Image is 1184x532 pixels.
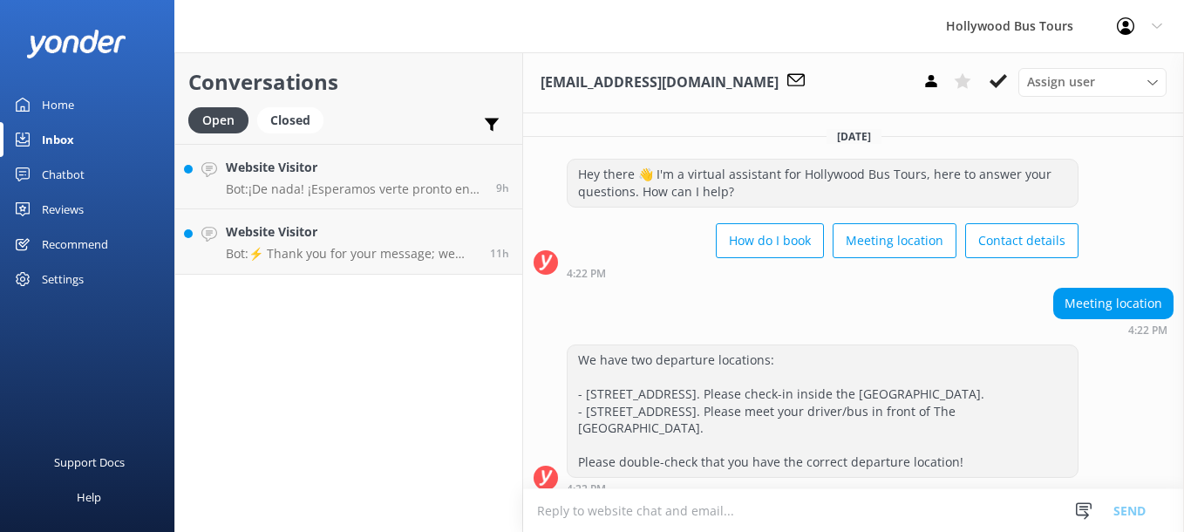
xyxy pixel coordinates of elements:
a: Closed [257,110,332,129]
button: How do I book [716,223,824,258]
a: Open [188,110,257,129]
button: Contact details [965,223,1079,258]
span: Sep 13 2025 09:02pm (UTC -07:00) America/Tijuana [490,246,509,261]
a: Website VisitorBot:¡De nada! ¡Esperamos verte pronto en Hollywood Bus Tours!9h [175,144,522,209]
div: Sep 11 2025 04:22pm (UTC -07:00) America/Tijuana [1053,324,1174,336]
h4: Website Visitor [226,222,477,242]
div: Assign User [1018,68,1167,96]
button: Meeting location [833,223,956,258]
div: Meeting location [1054,289,1173,318]
p: Bot: ⚡ Thank you for your message; we are connecting you to a team member who will be with you sh... [226,246,477,262]
div: Settings [42,262,84,297]
p: Bot: ¡De nada! ¡Esperamos verte pronto en Hollywood Bus Tours! [226,181,483,197]
div: Open [188,107,248,133]
div: Inbox [42,122,74,157]
span: Sep 13 2025 10:45pm (UTC -07:00) America/Tijuana [496,181,509,195]
strong: 4:22 PM [567,484,606,494]
div: Recommend [42,227,108,262]
div: Support Docs [54,445,125,480]
span: Assign user [1027,72,1095,92]
h2: Conversations [188,65,509,99]
strong: 4:22 PM [1128,325,1167,336]
div: Sep 11 2025 04:22pm (UTC -07:00) America/Tijuana [567,482,1079,494]
div: Hey there 👋 I'm a virtual assistant for Hollywood Bus Tours, here to answer your questions. How c... [568,160,1078,206]
div: We have two departure locations: - [STREET_ADDRESS]. Please check-in inside the [GEOGRAPHIC_DATA]... [568,345,1078,477]
div: Sep 11 2025 04:22pm (UTC -07:00) America/Tijuana [567,267,1079,279]
div: Closed [257,107,323,133]
h3: [EMAIL_ADDRESS][DOMAIN_NAME] [541,72,779,94]
a: Website VisitorBot:⚡ Thank you for your message; we are connecting you to a team member who will ... [175,209,522,275]
div: Home [42,87,74,122]
div: Chatbot [42,157,85,192]
strong: 4:22 PM [567,269,606,279]
h4: Website Visitor [226,158,483,177]
div: Reviews [42,192,84,227]
span: [DATE] [827,129,881,144]
img: yonder-white-logo.png [26,30,126,58]
div: Help [77,480,101,515]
